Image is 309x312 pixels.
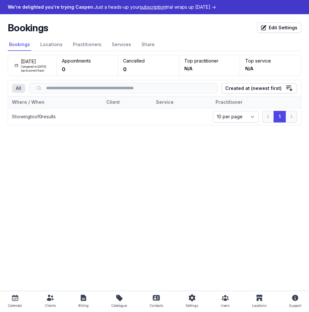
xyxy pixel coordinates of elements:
nav: Tabs [12,84,25,93]
th: Where / When [8,96,102,108]
div: N/A [245,65,253,72]
span: subscription [140,4,166,10]
a: Services [111,39,132,51]
div: Catalogue [111,302,127,309]
button: 1 [274,111,286,122]
a: Bookings [8,39,31,51]
th: Practitioner [212,96,293,108]
div: Users [221,302,229,309]
div: All [12,84,25,93]
nav: Tabs [8,39,301,51]
p: Showing to of results [12,113,209,120]
h2: Bookings [8,22,48,34]
span: We're delighted you're trying Caspen. [8,4,94,10]
nav: Pagination [262,111,297,122]
div: Calendar [8,302,22,309]
div: Top practitioner [184,58,235,64]
div: 0 [123,65,127,73]
th: Client [102,96,152,108]
button: Created at (newest first) [221,83,297,93]
div: Compared to [DATE]. (up to current hour) [21,65,50,73]
div: Billing [78,302,89,309]
div: Settings [186,302,198,309]
span: Edit Settings [261,24,297,32]
span: 0 [39,114,42,119]
th: Service [152,96,212,108]
div: Created at (newest first) [225,84,282,92]
div: Locations [252,302,266,309]
div: Clients [45,302,56,309]
div: Support [289,302,301,309]
a: Share [140,39,156,51]
a: Locations [39,39,64,51]
div: Contacts [150,302,163,309]
div: Cancelled [123,58,174,64]
div: [DATE] [21,58,50,65]
div: Top service [245,58,296,64]
a: Practitioners [72,39,103,51]
div: N/A [184,65,192,72]
div: Just a heads-up your trial wraps up [DATE] → [8,3,216,11]
div: 0 [62,65,65,73]
div: Appointments [62,58,112,64]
